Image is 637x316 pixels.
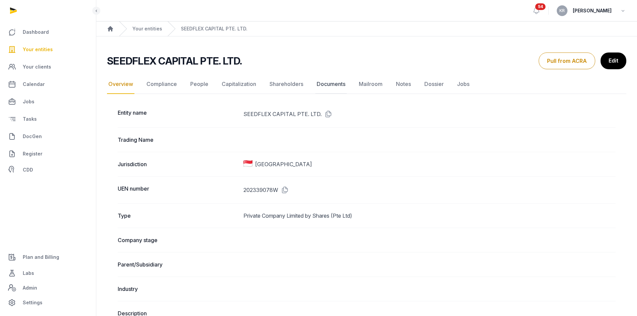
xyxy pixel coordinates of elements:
a: Your entities [5,41,91,58]
span: Settings [23,299,42,307]
dt: Company stage [118,236,238,244]
button: Pull from ACRA [539,52,595,69]
h2: SEEDFLEX CAPITAL PTE. LTD. [107,55,242,67]
span: Dashboard [23,28,49,36]
nav: Tabs [107,75,626,94]
a: Dossier [423,75,445,94]
a: Your clients [5,59,91,75]
span: Tasks [23,115,37,123]
dt: UEN number [118,185,238,195]
dd: Private Company Limited by Shares (Pte Ltd) [243,212,616,220]
span: [PERSON_NAME] [573,7,612,15]
button: KR [557,5,567,16]
nav: Breadcrumb [96,21,637,36]
a: Jobs [456,75,471,94]
dt: Industry [118,285,238,293]
dt: Trading Name [118,136,238,144]
a: Mailroom [357,75,384,94]
a: Register [5,146,91,162]
a: Notes [395,75,412,94]
span: Admin [23,284,37,292]
span: DocGen [23,132,42,140]
a: People [189,75,210,94]
dt: Type [118,212,238,220]
a: DocGen [5,128,91,144]
a: Calendar [5,76,91,92]
a: Settings [5,295,91,311]
span: Your clients [23,63,51,71]
span: Plan and Billing [23,253,59,261]
dt: Entity name [118,109,238,119]
span: Labs [23,269,34,277]
span: Register [23,150,42,158]
a: Documents [315,75,347,94]
span: CDD [23,166,33,174]
a: Overview [107,75,134,94]
a: Dashboard [5,24,91,40]
a: Labs [5,265,91,281]
dt: Jurisdiction [118,160,238,168]
a: Capitalization [220,75,257,94]
a: CDD [5,163,91,177]
span: Jobs [23,98,34,106]
a: Your entities [132,25,162,32]
a: SEEDFLEX CAPITAL PTE. LTD. [181,25,247,32]
span: KR [559,9,565,13]
dd: SEEDFLEX CAPITAL PTE. LTD. [243,109,616,119]
a: Shareholders [268,75,305,94]
span: Calendar [23,80,45,88]
dt: Parent/Subsidiary [118,260,238,269]
a: Admin [5,281,91,295]
span: 54 [535,3,546,10]
a: Edit [601,52,626,69]
a: Tasks [5,111,91,127]
a: Plan and Billing [5,249,91,265]
a: Jobs [5,94,91,110]
dd: 202339078W [243,185,616,195]
span: Your entities [23,45,53,54]
a: Compliance [145,75,178,94]
span: [GEOGRAPHIC_DATA] [255,160,312,168]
